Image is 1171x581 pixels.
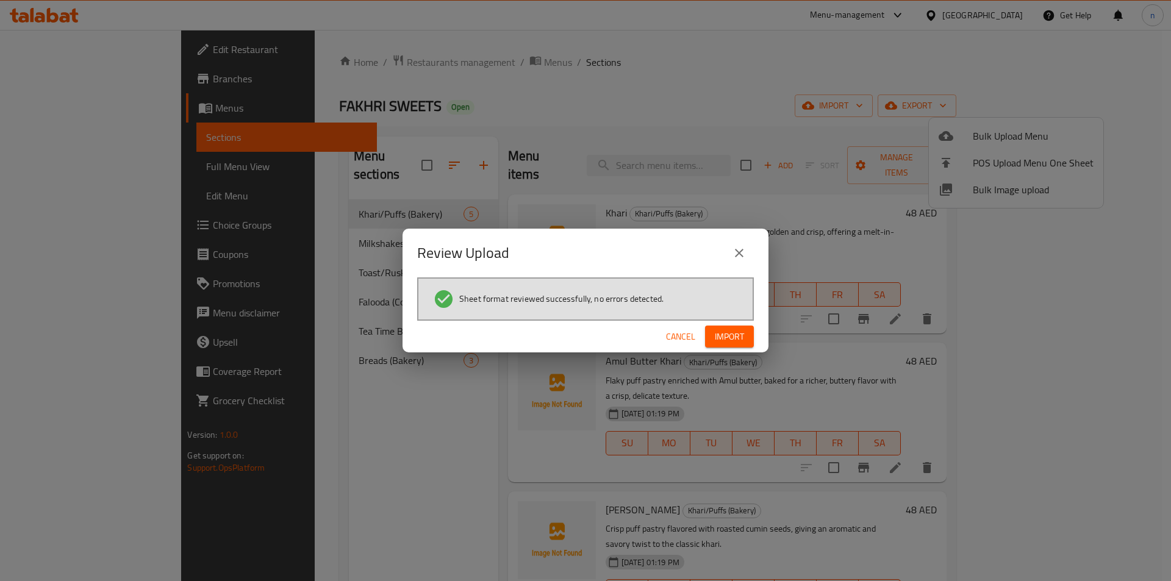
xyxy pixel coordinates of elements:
button: Import [705,326,754,348]
span: Cancel [666,329,695,344]
button: Cancel [661,326,700,348]
button: close [725,238,754,268]
span: Sheet format reviewed successfully, no errors detected. [459,293,664,305]
span: Import [715,329,744,344]
h2: Review Upload [417,243,509,263]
